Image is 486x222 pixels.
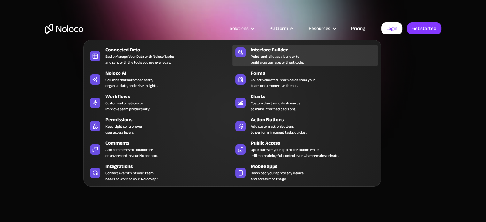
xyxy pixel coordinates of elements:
[261,24,301,33] div: Platform
[343,24,373,33] a: Pricing
[105,77,158,88] div: Columns that automate tasks, organize data, and drive insights.
[87,68,232,90] a: Noloco AIColumns that automate tasks,organize data, and drive insights.
[232,161,378,183] a: Mobile appsDownload your app to any deviceand access it on the go.
[105,54,174,65] div: Easily Manage Your Data with Noloco Tables and sync with the tools you use everyday.
[87,115,232,136] a: PermissionsKeep tight control overuser access levels.
[251,69,381,77] div: Forms
[105,170,159,182] div: Connect everything your team needs to work to your Noloco app.
[269,24,288,33] div: Platform
[105,139,235,147] div: Comments
[251,46,381,54] div: Interface Builder
[232,91,378,113] a: ChartsCustom charts and dashboardsto make informed decisions.
[105,46,235,54] div: Connected Data
[222,24,261,33] div: Solutions
[309,24,330,33] div: Resources
[105,69,235,77] div: Noloco AI
[45,24,83,34] a: home
[251,77,315,88] div: Collect validated information from your team or customers with ease.
[105,147,158,158] div: Add comments to collaborate on any record in your Noloco app.
[381,22,402,34] a: Login
[232,115,378,136] a: Action ButtonsAdd custom action buttonsto perform frequent tasks quicker.
[87,138,232,160] a: CommentsAdd comments to collaborateon any record in your Noloco app.
[87,161,232,183] a: IntegrationsConnect everything your teamneeds to work to your Noloco app.
[232,45,378,66] a: Interface BuilderPoint-and-click app builder tobuild a custom app without code.
[251,170,304,182] span: Download your app to any device and access it on the go.
[407,22,441,34] a: Get started
[45,82,441,120] h2: Build Custom Internal Tools to Streamline Business Operations
[87,91,232,113] a: WorkflowsCustom automations toimprove team productivity.
[251,116,381,124] div: Action Buttons
[251,139,381,147] div: Public Access
[251,147,339,158] div: Open parts of your app to the public, while still maintaining full control over what remains priv...
[230,24,249,33] div: Solutions
[105,100,150,112] div: Custom automations to improve team productivity.
[232,138,378,160] a: Public AccessOpen parts of your app to the public, whilestill maintaining full control over what ...
[105,93,235,100] div: Workflows
[45,70,441,75] h1: Business App Builder
[105,163,235,170] div: Integrations
[251,93,381,100] div: Charts
[105,116,235,124] div: Permissions
[251,100,300,112] div: Custom charts and dashboards to make informed decisions.
[87,45,232,66] a: Connected DataEasily Manage Your Data with Noloco Tablesand sync with the tools you use everyday.
[251,163,381,170] div: Mobile apps
[251,124,307,135] div: Add custom action buttons to perform frequent tasks quicker.
[251,54,304,65] div: Point-and-click app builder to build a custom app without code.
[105,124,143,135] div: Keep tight control over user access levels.
[301,24,343,33] div: Resources
[232,68,378,90] a: FormsCollect validated information from yourteam or customers with ease.
[83,31,381,187] nav: Platform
